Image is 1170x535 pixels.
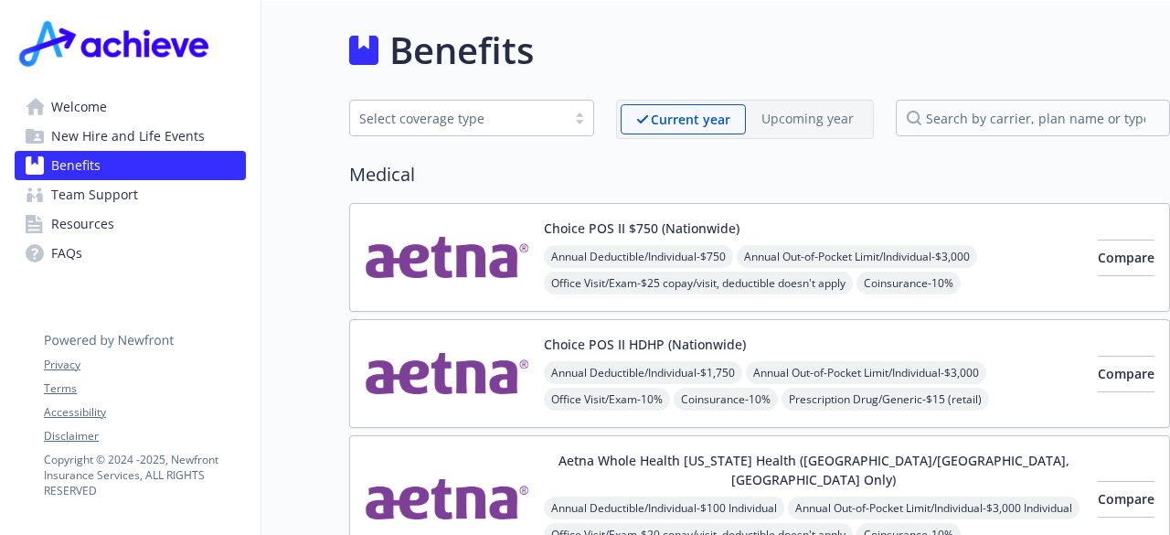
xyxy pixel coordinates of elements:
[365,219,529,296] img: Aetna Inc carrier logo
[365,335,529,412] img: Aetna Inc carrier logo
[1098,481,1154,518] button: Compare
[856,272,961,294] span: Coinsurance - 10%
[51,239,82,268] span: FAQs
[1098,240,1154,276] button: Compare
[51,122,205,151] span: New Hire and Life Events
[544,245,733,268] span: Annual Deductible/Individual - $750
[1098,356,1154,392] button: Compare
[651,110,730,129] p: Current year
[544,272,853,294] span: Office Visit/Exam - $25 copay/visit, deductible doesn't apply
[44,380,245,397] a: Terms
[349,161,1170,188] h2: Medical
[1098,365,1154,382] span: Compare
[761,109,854,128] p: Upcoming year
[544,497,784,519] span: Annual Deductible/Individual - $100 Individual
[15,92,246,122] a: Welcome
[51,151,101,180] span: Benefits
[15,180,246,209] a: Team Support
[1098,490,1154,508] span: Compare
[15,151,246,180] a: Benefits
[896,100,1170,136] input: search by carrier, plan name or type
[544,451,1083,489] button: Aetna Whole Health [US_STATE] Health ([GEOGRAPHIC_DATA]/[GEOGRAPHIC_DATA], [GEOGRAPHIC_DATA] Only)
[15,239,246,268] a: FAQs
[782,388,989,411] span: Prescription Drug/Generic - $15 (retail)
[51,92,107,122] span: Welcome
[44,428,245,444] a: Disclaimer
[746,104,869,134] span: Upcoming year
[1098,249,1154,266] span: Compare
[544,335,746,354] button: Choice POS II HDHP (Nationwide)
[737,245,977,268] span: Annual Out-of-Pocket Limit/Individual - $3,000
[746,361,986,384] span: Annual Out-of-Pocket Limit/Individual - $3,000
[15,122,246,151] a: New Hire and Life Events
[44,357,245,373] a: Privacy
[544,388,670,411] span: Office Visit/Exam - 10%
[44,452,245,498] p: Copyright © 2024 - 2025 , Newfront Insurance Services, ALL RIGHTS RESERVED
[544,361,742,384] span: Annual Deductible/Individual - $1,750
[389,23,534,78] h1: Benefits
[674,388,778,411] span: Coinsurance - 10%
[544,219,739,238] button: Choice POS II $750 (Nationwide)
[15,209,246,239] a: Resources
[51,180,138,209] span: Team Support
[51,209,114,239] span: Resources
[788,497,1080,519] span: Annual Out-of-Pocket Limit/Individual - $3,000 Individual
[44,404,245,421] a: Accessibility
[359,109,557,128] div: Select coverage type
